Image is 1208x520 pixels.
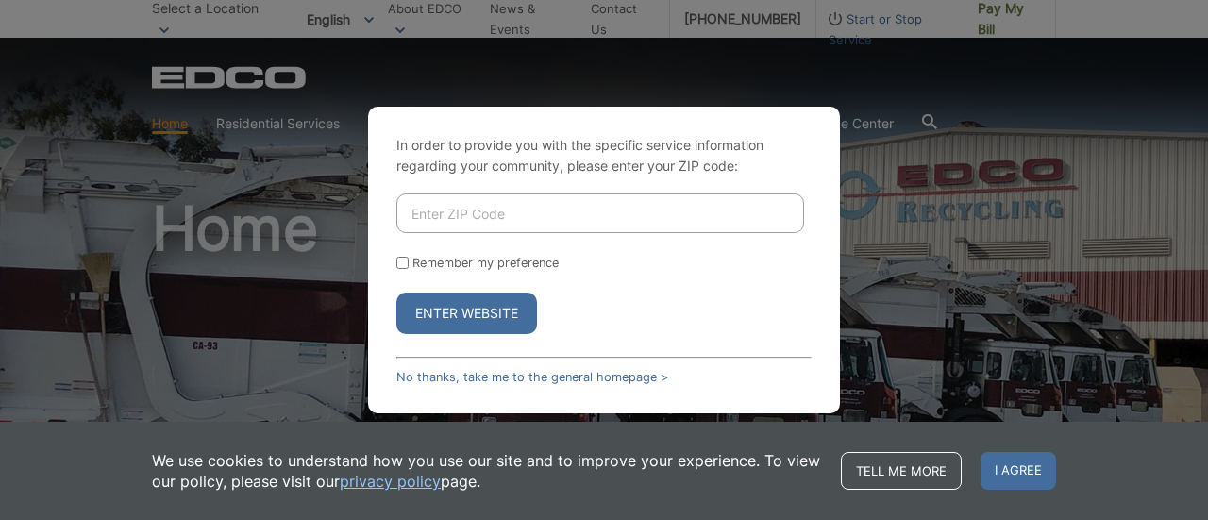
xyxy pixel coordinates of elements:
[396,135,812,176] p: In order to provide you with the specific service information regarding your community, please en...
[396,293,537,334] button: Enter Website
[152,450,822,492] p: We use cookies to understand how you use our site and to improve your experience. To view our pol...
[340,471,441,492] a: privacy policy
[412,256,559,270] label: Remember my preference
[841,452,962,490] a: Tell me more
[981,452,1056,490] span: I agree
[396,193,804,233] input: Enter ZIP Code
[396,370,668,384] a: No thanks, take me to the general homepage >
